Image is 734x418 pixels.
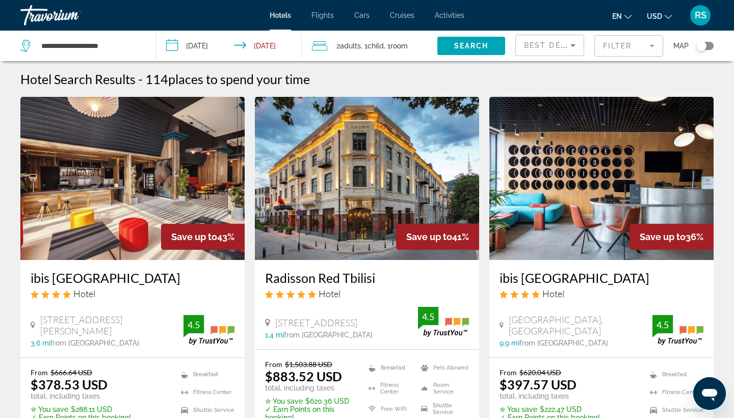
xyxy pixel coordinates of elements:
span: ✮ You save [31,405,68,413]
ins: $397.57 USD [500,377,576,392]
p: $288.11 USD [31,405,131,413]
li: Shuttle Service [416,401,469,416]
span: From [265,360,282,369]
del: $620.04 USD [519,368,561,377]
span: 3.6 mi [31,339,50,347]
span: Hotel [319,288,340,299]
span: Child [368,42,384,50]
button: Travelers: 2 adults, 1 child [302,31,437,61]
li: Breakfast [645,368,703,381]
span: from [GEOGRAPHIC_DATA] [519,339,608,347]
button: Change language [612,9,632,23]
li: Fitness Center [363,381,416,396]
span: Map [673,39,689,53]
li: Shuttle Service [645,404,703,416]
del: $1,503.88 USD [285,360,332,369]
h1: Hotel Search Results [20,71,136,87]
span: Hotel [542,288,564,299]
li: Free WiFi [363,401,416,416]
a: Cruises [390,11,414,19]
span: from [GEOGRAPHIC_DATA] [284,331,373,339]
div: 5 star Hotel [265,288,469,299]
p: total, including taxes [265,384,356,392]
ins: $883.52 USD [265,369,342,384]
div: 4.5 [652,319,673,331]
h2: 114 [145,71,310,87]
a: Flights [311,11,334,19]
img: Hotel image [489,97,714,260]
span: - [138,71,143,87]
iframe: Кнопка запуска окна обмена сообщениями [693,377,726,410]
div: 4 star Hotel [500,288,703,299]
span: [STREET_ADDRESS][PERSON_NAME] [40,314,183,336]
span: Search [454,42,489,50]
span: From [500,368,517,377]
button: Check-in date: Sep 17, 2025 Check-out date: Sep 21, 2025 [156,31,302,61]
h3: ibis [GEOGRAPHIC_DATA] [500,270,703,285]
span: Save up to [406,231,452,242]
span: Save up to [171,231,217,242]
p: total, including taxes [500,392,600,400]
a: Cars [354,11,370,19]
p: $620.36 USD [265,397,356,405]
span: places to spend your time [168,71,310,87]
a: Hotels [270,11,291,19]
img: trustyou-badge.svg [652,315,703,345]
span: ✮ You save [265,397,303,405]
li: Fitness Center [176,386,234,399]
div: 4 star Hotel [31,288,234,299]
span: [STREET_ADDRESS] [275,317,357,328]
mat-select: Sort by [524,39,575,51]
span: Room [390,42,408,50]
p: $222.47 USD [500,405,600,413]
div: 43% [161,224,245,250]
div: 36% [630,224,714,250]
button: User Menu [687,5,714,26]
span: 2 [336,39,361,53]
span: Activities [435,11,464,19]
span: 9.9 mi [500,339,519,347]
img: Hotel image [20,97,245,260]
span: Save up to [640,231,686,242]
li: Fitness Center [645,386,703,399]
button: Filter [594,35,663,57]
li: Pets Allowed [416,360,469,375]
div: 4.5 [183,319,204,331]
span: Adults [340,42,361,50]
li: Room Service [416,381,469,396]
button: Search [437,37,505,55]
img: trustyou-badge.svg [418,307,469,337]
span: Best Deals [524,41,577,49]
span: en [612,12,622,20]
img: Hotel image [255,97,479,260]
p: total, including taxes [31,392,131,400]
button: Change currency [647,9,672,23]
ins: $378.53 USD [31,377,108,392]
span: , 1 [384,39,408,53]
a: Travorium [20,2,122,29]
li: Shuttle Service [176,404,234,416]
span: RS [695,10,706,20]
div: 4.5 [418,310,438,323]
span: , 1 [361,39,384,53]
span: 1.4 mi [265,331,284,339]
a: Radisson Red Tbilisi [265,270,469,285]
li: Breakfast [176,368,234,381]
li: Breakfast [363,360,416,375]
img: trustyou-badge.svg [183,315,234,345]
span: Hotel [73,288,95,299]
del: $666.64 USD [50,368,92,377]
span: from [GEOGRAPHIC_DATA] [50,339,139,347]
span: [GEOGRAPHIC_DATA], [GEOGRAPHIC_DATA] [509,314,652,336]
span: From [31,368,48,377]
span: ✮ You save [500,405,537,413]
a: ibis [GEOGRAPHIC_DATA] [31,270,234,285]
